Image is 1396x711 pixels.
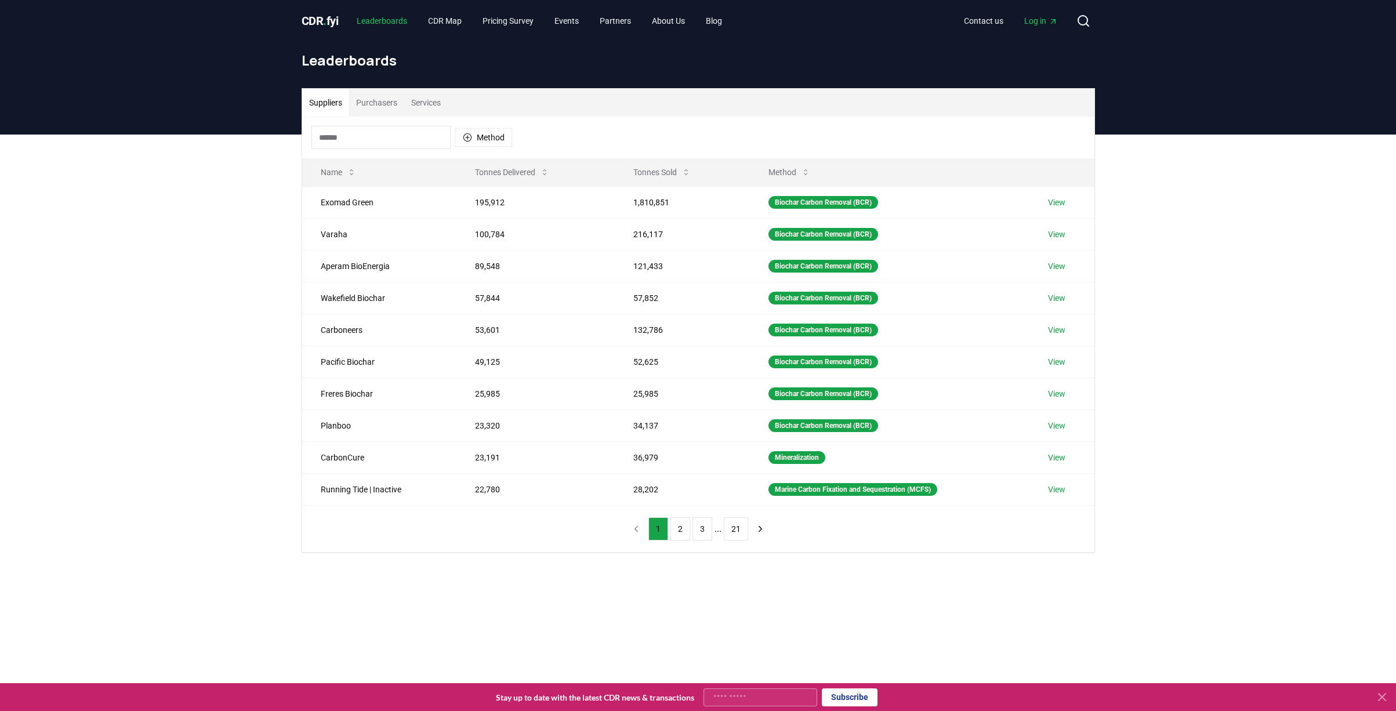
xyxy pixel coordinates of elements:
[955,10,1013,31] a: Contact us
[302,314,456,346] td: Carboneers
[615,378,749,409] td: 25,985
[456,250,615,282] td: 89,548
[456,186,615,218] td: 195,912
[643,10,694,31] a: About Us
[615,409,749,441] td: 34,137
[347,10,416,31] a: Leaderboards
[615,218,749,250] td: 216,117
[302,186,456,218] td: Exomad Green
[302,473,456,505] td: Running Tide | Inactive
[768,260,878,273] div: Biochar Carbon Removal (BCR)
[1048,260,1065,272] a: View
[311,161,365,184] button: Name
[615,473,749,505] td: 28,202
[302,14,339,28] span: CDR fyi
[323,14,327,28] span: .
[302,346,456,378] td: Pacific Biochar
[349,89,404,117] button: Purchasers
[768,292,878,304] div: Biochar Carbon Removal (BCR)
[590,10,640,31] a: Partners
[302,13,339,29] a: CDR.fyi
[302,282,456,314] td: Wakefield Biochar
[768,324,878,336] div: Biochar Carbon Removal (BCR)
[419,10,471,31] a: CDR Map
[456,282,615,314] td: 57,844
[615,441,749,473] td: 36,979
[648,517,668,540] button: 1
[1024,15,1058,27] span: Log in
[615,346,749,378] td: 52,625
[302,218,456,250] td: Varaha
[615,250,749,282] td: 121,433
[768,483,937,496] div: Marine Carbon Fixation and Sequestration (MCFS)
[302,441,456,473] td: CarbonCure
[302,51,1095,70] h1: Leaderboards
[1015,10,1067,31] a: Log in
[750,517,770,540] button: next page
[456,473,615,505] td: 22,780
[466,161,559,184] button: Tonnes Delivered
[1048,420,1065,431] a: View
[615,314,749,346] td: 132,786
[302,409,456,441] td: Planboo
[1048,324,1065,336] a: View
[456,378,615,409] td: 25,985
[302,378,456,409] td: Freres Biochar
[456,314,615,346] td: 53,601
[455,128,512,147] button: Method
[456,346,615,378] td: 49,125
[768,228,878,241] div: Biochar Carbon Removal (BCR)
[1048,228,1065,240] a: View
[456,218,615,250] td: 100,784
[473,10,543,31] a: Pricing Survey
[456,409,615,441] td: 23,320
[347,10,731,31] nav: Main
[955,10,1067,31] nav: Main
[615,282,749,314] td: 57,852
[692,517,712,540] button: 3
[768,196,878,209] div: Biochar Carbon Removal (BCR)
[715,522,721,536] li: ...
[1048,484,1065,495] a: View
[404,89,448,117] button: Services
[545,10,588,31] a: Events
[724,517,748,540] button: 21
[1048,197,1065,208] a: View
[1048,452,1065,463] a: View
[302,89,349,117] button: Suppliers
[624,161,700,184] button: Tonnes Sold
[456,441,615,473] td: 23,191
[768,387,878,400] div: Biochar Carbon Removal (BCR)
[768,419,878,432] div: Biochar Carbon Removal (BCR)
[302,250,456,282] td: Aperam BioEnergia
[768,451,825,464] div: Mineralization
[768,355,878,368] div: Biochar Carbon Removal (BCR)
[670,517,690,540] button: 2
[697,10,731,31] a: Blog
[1048,356,1065,368] a: View
[759,161,820,184] button: Method
[1048,388,1065,400] a: View
[1048,292,1065,304] a: View
[615,186,749,218] td: 1,810,851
